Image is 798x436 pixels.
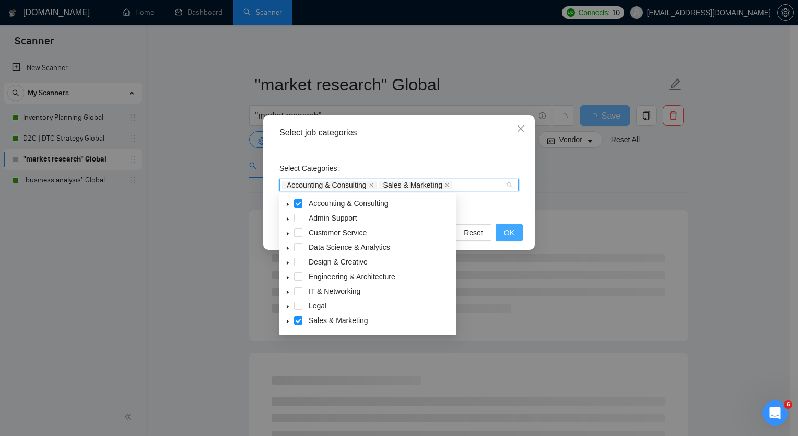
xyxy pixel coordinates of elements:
span: IT & Networking [307,285,454,297]
span: close [517,124,525,133]
input: Select Categories [454,181,456,189]
span: Data Science & Analytics [307,241,454,254]
span: Sales & Marketing [383,181,443,189]
label: Select Categories [279,160,344,177]
span: caret-down [285,275,290,280]
span: close [369,182,374,188]
span: Accounting & Consulting [282,181,377,189]
button: Reset [455,224,491,241]
span: Customer Service [309,228,367,237]
span: Engineering & Architecture [307,270,454,283]
iframe: Intercom live chat [762,400,788,426]
span: Accounting & Consulting [287,181,367,189]
span: caret-down [285,202,290,207]
span: caret-down [285,231,290,236]
span: Legal [309,302,326,310]
span: Admin Support [307,212,454,224]
span: Accounting & Consulting [309,199,389,208]
span: Admin Support [309,214,357,222]
div: Select job categories [279,127,519,139]
span: OK [504,227,514,238]
span: caret-down [285,319,290,324]
span: Customer Service [307,226,454,239]
span: Sales & Marketing [309,316,368,325]
span: Design & Creative [307,256,454,268]
span: Reset [464,227,483,238]
span: Engineering & Architecture [309,272,395,281]
span: caret-down [285,290,290,295]
span: Sales & Marketing [379,181,453,189]
span: Legal [307,300,454,312]
span: caret-down [285,304,290,309]
span: caret-down [285,246,290,251]
button: Close [507,115,535,143]
span: caret-down [285,216,290,222]
span: 6 [784,400,792,409]
span: Sales & Marketing [307,314,454,327]
span: Accounting & Consulting [307,197,454,210]
span: Translation [307,329,454,341]
span: close [444,182,450,188]
span: caret-down [285,260,290,266]
button: OK [496,224,523,241]
span: Design & Creative [309,258,368,266]
span: Data Science & Analytics [309,243,390,251]
span: IT & Networking [309,287,360,295]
